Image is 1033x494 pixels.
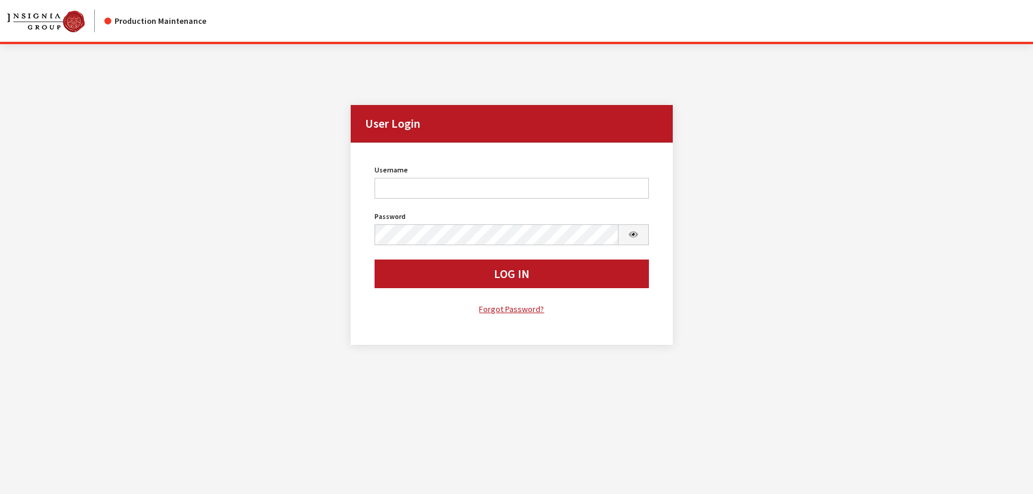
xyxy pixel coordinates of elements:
[375,211,406,222] label: Password
[375,302,649,316] a: Forgot Password?
[618,224,649,245] button: Show Password
[351,105,673,143] h2: User Login
[375,260,649,288] button: Log In
[7,11,85,32] img: Catalog Maintenance
[104,15,206,27] div: Production Maintenance
[7,10,104,32] a: Insignia Group logo
[375,165,408,175] label: Username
